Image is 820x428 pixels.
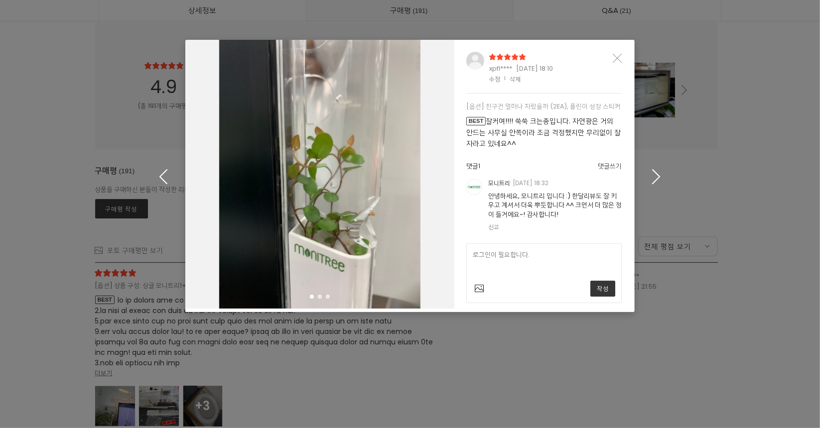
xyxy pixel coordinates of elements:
img: 1769846f9046d.jpg [466,179,482,195]
span: [옵션] 친구건 얼마나 자랐을까 (2EA), 플린이 성장 스티커 [466,102,621,110]
span: 설정 [154,330,166,338]
a: 홈 [3,316,66,340]
span: [DATE] 18:32 [513,179,548,187]
span: 댓글 [466,161,480,172]
a: 댓글쓰기 [598,161,622,171]
a: 신고 [488,223,499,231]
span: [DATE] 18:10 [516,64,553,74]
span: 1 [478,161,480,171]
div: 안녕하세요, 모니트리 입니다 :) 한달리뷰도 잘 키우고 계셔서 더욱 뿌듯합니다 ^^ 크면서 더 많은 정이 들거에요~! 감사합니다! [488,192,622,219]
a: |삭제 [510,75,521,83]
a: 작성 [590,281,615,297]
span: 대화 [91,331,103,339]
img: default_profile.png [466,52,484,70]
span: 잘커여!!!! 쑥쑥 크는중입니다. 자연광은 거의 안드는 사무실 안쪽이라 조금 걱정했지만 무리없이 잘 자라고 있네요^^ [466,116,621,148]
span: | [504,75,510,82]
button: Close [613,52,622,63]
span: 홈 [31,330,37,338]
span: BEST [466,117,486,125]
a: 대화 [66,316,129,340]
a: 설정 [129,316,191,340]
a: 수정 [489,75,500,83]
div: 모니트리 [488,179,548,188]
